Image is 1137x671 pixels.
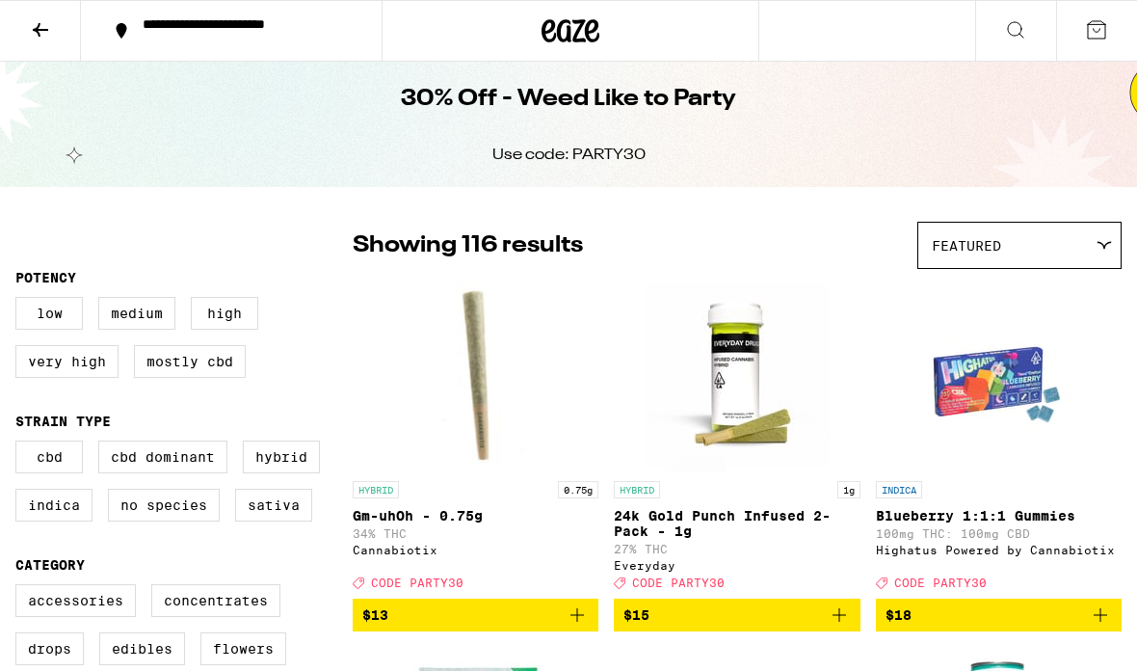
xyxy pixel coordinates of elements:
[641,279,833,471] img: Everyday - 24k Gold Punch Infused 2-Pack - 1g
[200,632,286,665] label: Flowers
[15,297,83,330] label: Low
[353,527,598,540] p: 34% THC
[379,279,572,471] img: Cannabiotix - Gm-uhOh - 0.75g
[353,279,598,599] a: Open page for Gm-uhOh - 0.75g from Cannabiotix
[401,83,736,116] h1: 30% Off - Weed Like to Party
[362,607,388,623] span: $13
[614,599,859,631] button: Add to bag
[614,543,859,555] p: 27% THC
[894,577,987,589] span: CODE PARTY30
[15,632,84,665] label: Drops
[932,238,1001,254] span: Featured
[15,489,93,522] label: Indica
[614,279,859,599] a: Open page for 24k Gold Punch Infused 2-Pack - 1g from Everyday
[98,441,227,473] label: CBD Dominant
[614,481,660,498] p: HYBRID
[492,120,646,166] div: Use code: PARTY30
[15,584,136,617] label: Accessories
[353,544,598,556] div: Cannabiotix
[99,632,185,665] label: Edibles
[15,557,85,573] legend: Category
[15,345,119,378] label: Very High
[108,489,220,522] label: No Species
[886,607,912,623] span: $18
[876,544,1122,556] div: Highatus Powered by Cannabiotix
[876,599,1122,631] button: Add to bag
[235,489,312,522] label: Sativa
[623,607,649,623] span: $15
[902,279,1095,471] img: Highatus Powered by Cannabiotix - Blueberry 1:1:1 Gummies
[243,441,320,473] label: Hybrid
[837,481,860,498] p: 1g
[614,559,859,572] div: Everyday
[191,297,258,330] label: High
[151,584,280,617] label: Concentrates
[98,297,175,330] label: Medium
[558,481,598,498] p: 0.75g
[371,577,463,589] span: CODE PARTY30
[15,441,83,473] label: CBD
[353,229,583,262] p: Showing 116 results
[15,270,76,285] legend: Potency
[876,527,1122,540] p: 100mg THC: 100mg CBD
[632,577,725,589] span: CODE PARTY30
[353,508,598,523] p: Gm-uhOh - 0.75g
[876,481,922,498] p: INDICA
[614,508,859,539] p: 24k Gold Punch Infused 2-Pack - 1g
[876,279,1122,599] a: Open page for Blueberry 1:1:1 Gummies from Highatus Powered by Cannabiotix
[353,599,598,631] button: Add to bag
[876,508,1122,523] p: Blueberry 1:1:1 Gummies
[353,481,399,498] p: HYBRID
[134,345,246,378] label: Mostly CBD
[15,414,111,429] legend: Strain Type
